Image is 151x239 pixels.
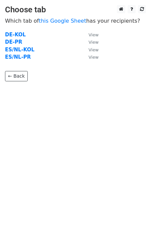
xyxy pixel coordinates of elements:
[5,39,22,45] a: DE-PR
[39,18,86,24] a: this Google Sheet
[5,47,34,53] a: ES/NL-KOL
[89,40,99,45] small: View
[89,47,99,52] small: View
[82,47,99,53] a: View
[5,32,26,38] a: DE-KOL
[82,54,99,60] a: View
[5,5,146,15] h3: Choose tab
[5,71,28,81] a: ← Back
[89,32,99,37] small: View
[5,54,31,60] a: ES/NL-PR
[82,39,99,45] a: View
[89,55,99,60] small: View
[5,17,146,24] p: Which tab of has your recipients?
[82,32,99,38] a: View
